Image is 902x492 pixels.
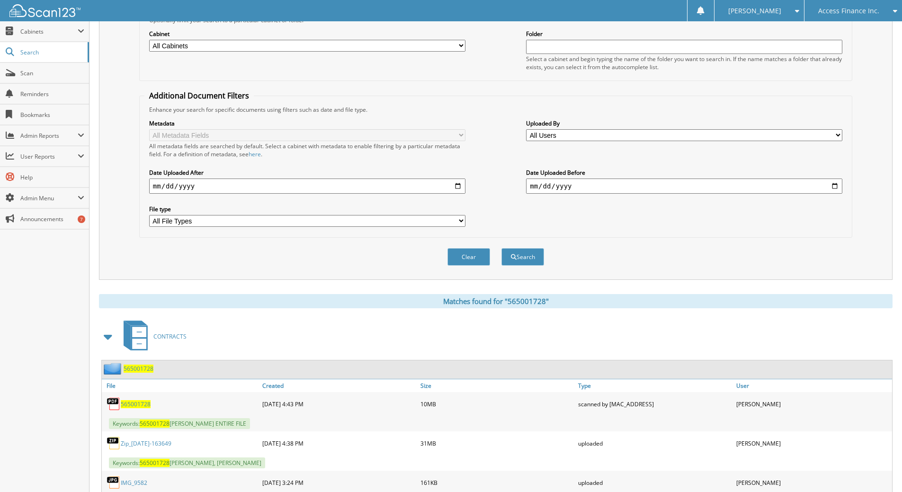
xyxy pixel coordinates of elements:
[526,169,842,177] label: Date Uploaded Before
[121,400,151,408] a: 565001728
[107,397,121,411] img: PDF.png
[734,434,892,453] div: [PERSON_NAME]
[149,169,465,177] label: Date Uploaded After
[418,473,576,492] div: 161KB
[20,173,84,181] span: Help
[149,142,465,158] div: All metadata fields are searched by default. Select a cabinet with metadata to enable filtering b...
[526,55,842,71] div: Select a cabinet and begin typing the name of the folder you want to search in. If the name match...
[526,30,842,38] label: Folder
[260,434,418,453] div: [DATE] 4:38 PM
[107,436,121,450] img: ZIP.png
[260,379,418,392] a: Created
[9,4,80,17] img: scan123-logo-white.svg
[20,69,84,77] span: Scan
[576,434,734,453] div: uploaded
[728,8,781,14] span: [PERSON_NAME]
[418,394,576,413] div: 10MB
[818,8,879,14] span: Access Finance Inc.
[260,473,418,492] div: [DATE] 3:24 PM
[149,179,465,194] input: start
[249,150,261,158] a: here
[576,394,734,413] div: scanned by [MAC_ADDRESS]
[144,90,254,101] legend: Additional Document Filters
[124,365,153,373] a: 565001728
[576,473,734,492] div: uploaded
[121,439,171,447] a: Zip_[DATE]-163649
[121,479,147,487] a: IMG_9582
[418,434,576,453] div: 31MB
[140,420,170,428] span: 565001728
[20,111,84,119] span: Bookmarks
[149,30,465,38] label: Cabinet
[447,248,490,266] button: Clear
[734,473,892,492] div: [PERSON_NAME]
[734,379,892,392] a: User
[149,119,465,127] label: Metadata
[260,394,418,413] div: [DATE] 4:43 PM
[118,318,187,355] a: CONTRACTS
[20,27,78,36] span: Cabinets
[418,379,576,392] a: Size
[526,179,842,194] input: end
[107,475,121,490] img: JPG.png
[109,457,265,468] span: Keywords: [PERSON_NAME], [PERSON_NAME]
[576,379,734,392] a: Type
[20,215,84,223] span: Announcements
[104,363,124,375] img: folder2.png
[140,459,170,467] span: 565001728
[149,205,465,213] label: File type
[99,294,893,308] div: Matches found for "565001728"
[153,332,187,340] span: CONTRACTS
[501,248,544,266] button: Search
[20,132,78,140] span: Admin Reports
[526,119,842,127] label: Uploaded By
[78,215,85,223] div: 7
[20,194,78,202] span: Admin Menu
[734,394,892,413] div: [PERSON_NAME]
[144,106,847,114] div: Enhance your search for specific documents using filters such as date and file type.
[20,152,78,161] span: User Reports
[20,48,83,56] span: Search
[109,418,250,429] span: Keywords: [PERSON_NAME] ENTIRE FILE
[20,90,84,98] span: Reminders
[102,379,260,392] a: File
